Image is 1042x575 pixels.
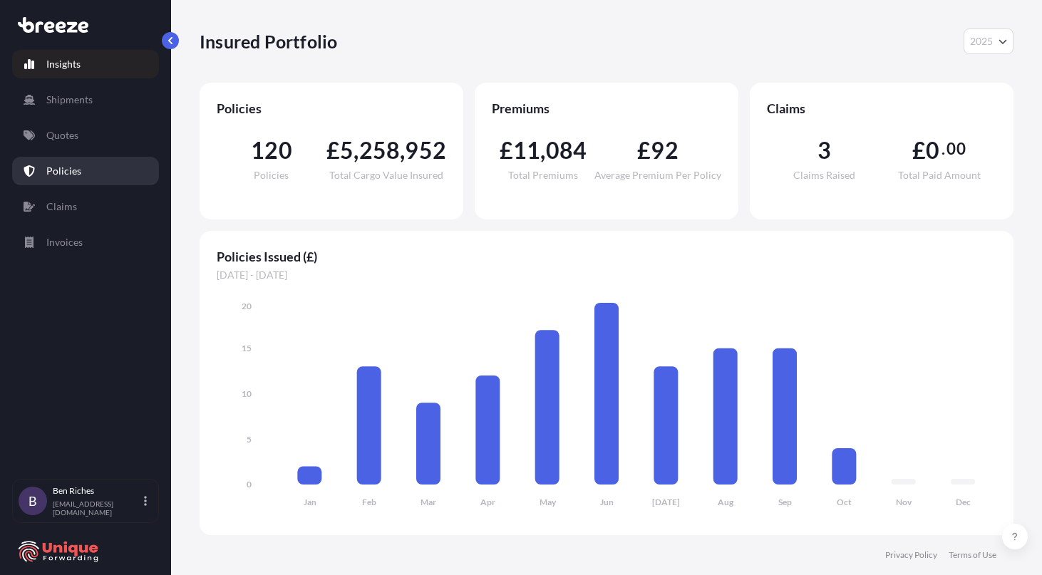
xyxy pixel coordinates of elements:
[359,139,401,162] span: 258
[247,479,252,489] tspan: 0
[480,497,495,507] tspan: Apr
[793,170,855,180] span: Claims Raised
[492,100,721,117] span: Premiums
[12,121,159,150] a: Quotes
[912,139,926,162] span: £
[340,139,354,162] span: 5
[46,128,78,143] p: Quotes
[949,549,996,561] a: Terms of Use
[942,143,945,155] span: .
[400,139,405,162] span: ,
[12,86,159,114] a: Shipments
[405,139,446,162] span: 952
[12,50,159,78] a: Insights
[956,497,971,507] tspan: Dec
[540,497,557,507] tspan: May
[329,170,443,180] span: Total Cargo Value Insured
[12,192,159,221] a: Claims
[354,139,358,162] span: ,
[778,497,792,507] tspan: Sep
[362,497,376,507] tspan: Feb
[247,434,252,445] tspan: 5
[200,30,337,53] p: Insured Portfolio
[217,100,446,117] span: Policies
[53,485,141,497] p: Ben Riches
[326,139,340,162] span: £
[46,200,77,214] p: Claims
[242,388,252,399] tspan: 10
[513,139,540,162] span: 11
[600,497,614,507] tspan: Jun
[304,497,316,507] tspan: Jan
[12,157,159,185] a: Policies
[652,497,680,507] tspan: [DATE]
[242,301,252,311] tspan: 20
[767,100,996,117] span: Claims
[594,170,721,180] span: Average Premium Per Policy
[251,139,292,162] span: 120
[12,228,159,257] a: Invoices
[217,248,996,265] span: Policies Issued (£)
[254,170,289,180] span: Policies
[18,540,100,563] img: organization-logo
[970,34,993,48] span: 2025
[242,343,252,353] tspan: 15
[508,170,578,180] span: Total Premiums
[46,164,81,178] p: Policies
[837,497,852,507] tspan: Oct
[817,139,831,162] span: 3
[46,93,93,107] p: Shipments
[46,235,83,249] p: Invoices
[217,268,996,282] span: [DATE] - [DATE]
[29,494,37,508] span: B
[651,139,678,162] span: 92
[46,57,81,71] p: Insights
[964,29,1013,54] button: Year Selector
[898,170,981,180] span: Total Paid Amount
[546,139,587,162] span: 084
[718,497,734,507] tspan: Aug
[53,499,141,517] p: [EMAIL_ADDRESS][DOMAIN_NAME]
[926,139,939,162] span: 0
[637,139,651,162] span: £
[500,139,513,162] span: £
[946,143,965,155] span: 00
[896,497,912,507] tspan: Nov
[421,497,436,507] tspan: Mar
[540,139,545,162] span: ,
[885,549,937,561] a: Privacy Policy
